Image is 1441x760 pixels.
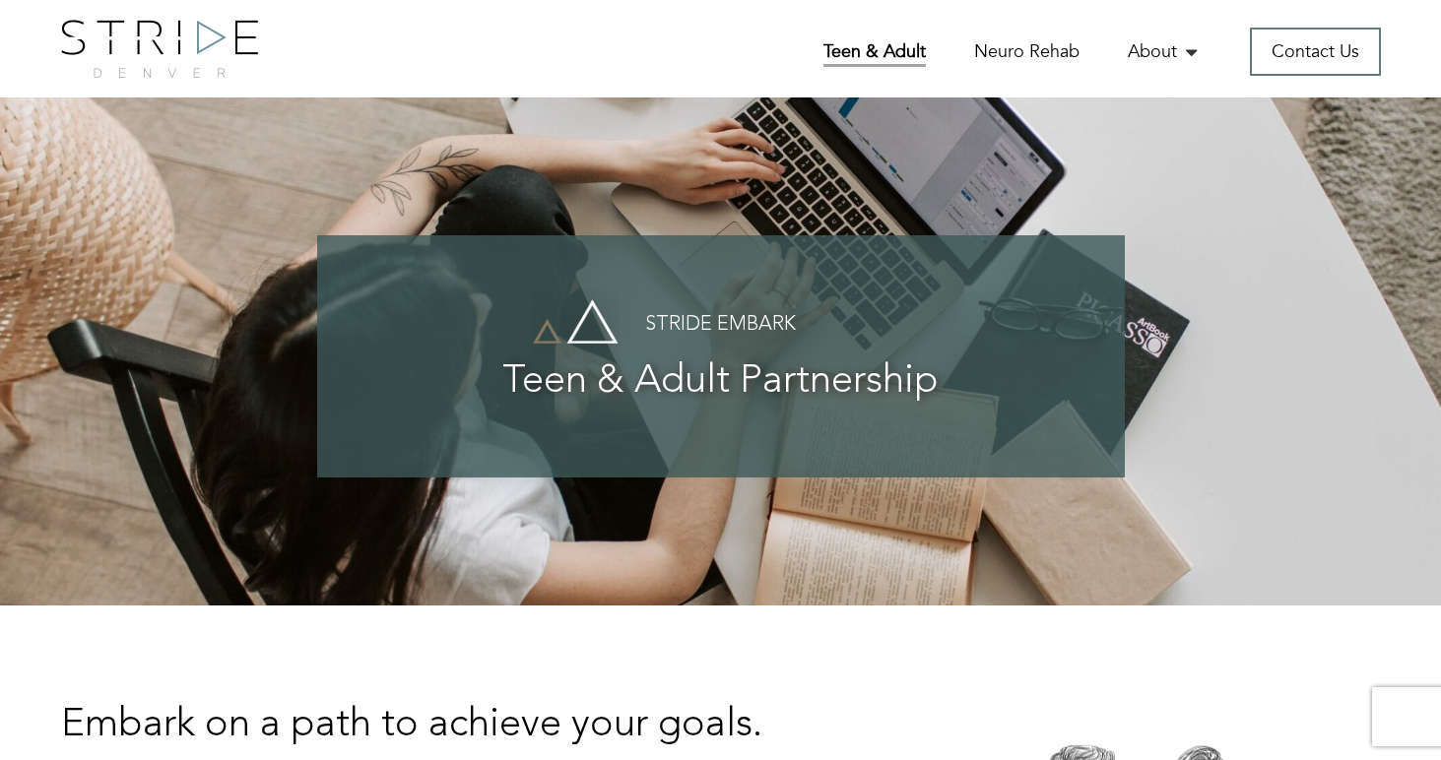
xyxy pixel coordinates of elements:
[61,20,258,78] img: logo.png
[1250,28,1381,76] a: Contact Us
[61,704,931,747] h3: Embark on a path to achieve your goals.
[823,39,926,67] a: Teen & Adult
[974,39,1080,64] a: Neuro Rehab
[357,360,1085,404] h3: Teen & Adult Partnership
[1128,39,1202,64] a: About
[357,314,1085,336] h4: Stride Embark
